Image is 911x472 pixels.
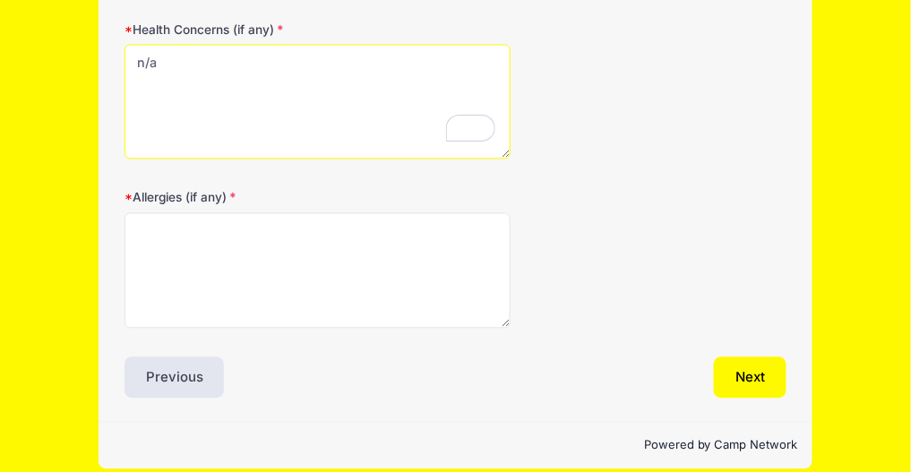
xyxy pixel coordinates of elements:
[125,21,345,39] label: Health Concerns (if any)
[125,357,225,399] button: Previous
[125,45,511,160] textarea: To enrich screen reader interactions, please activate Accessibility in Grammarly extension settings
[113,437,798,455] p: Powered by Camp Network
[125,189,345,207] label: Allergies (if any)
[714,357,786,399] button: Next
